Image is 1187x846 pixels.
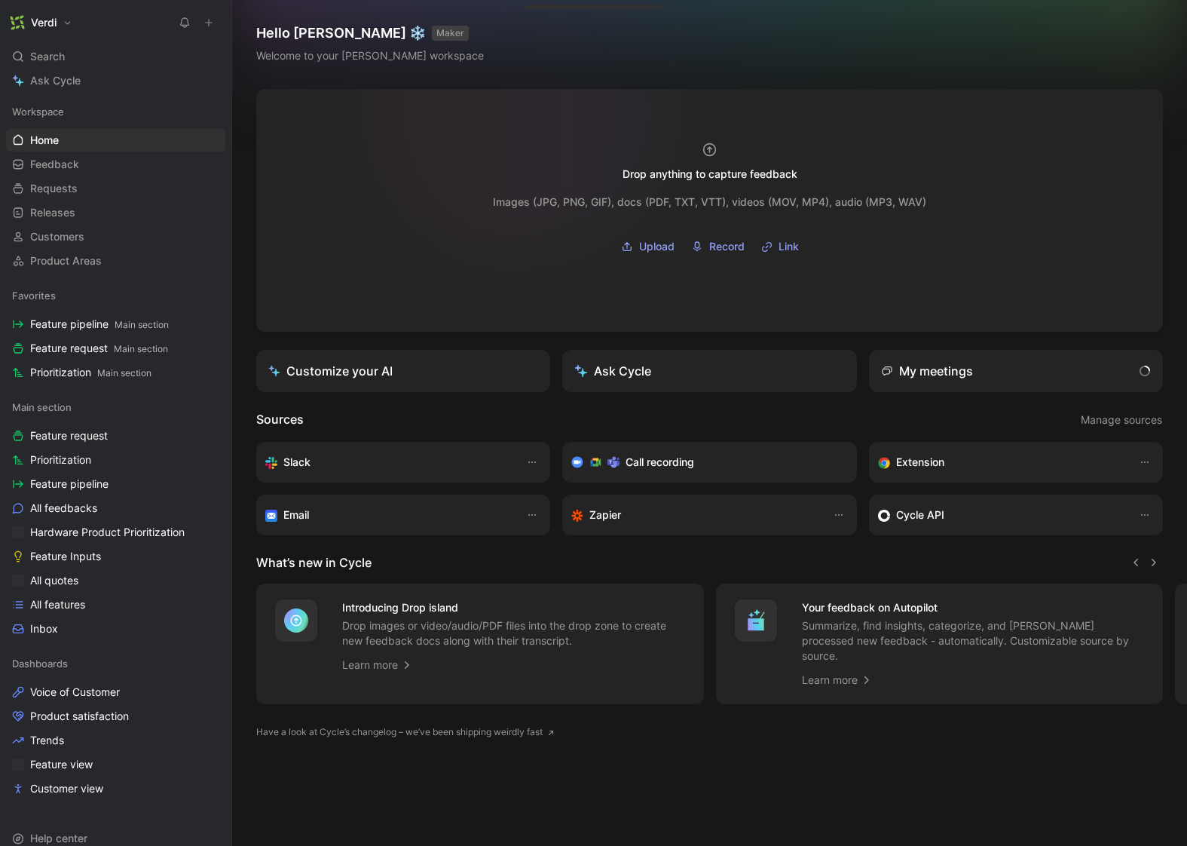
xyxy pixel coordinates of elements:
span: Feature pipeline [30,317,169,333]
span: Link [779,238,799,256]
span: Requests [30,181,78,196]
span: Product Areas [30,253,102,268]
div: Favorites [6,284,225,307]
button: Upload [616,235,680,258]
a: PrioritizationMain section [6,361,225,384]
button: MAKER [432,26,469,41]
span: Main section [97,367,151,379]
div: My meetings [881,362,973,380]
a: Hardware Product Prioritization [6,521,225,544]
span: Manage sources [1081,411,1162,429]
a: Prioritization [6,449,225,471]
div: Images (JPG, PNG, GIF), docs (PDF, TXT, VTT), videos (MOV, MP4), audio (MP3, WAV) [493,193,926,211]
a: Inbox [6,618,225,640]
span: Favorites [12,288,56,303]
span: Search [30,48,65,66]
h3: Cycle API [896,506,944,524]
h1: Hello [PERSON_NAME] ❄️ [256,24,484,42]
h3: Slack [283,453,311,471]
span: Help center [30,832,87,844]
span: Releases [30,205,75,220]
a: Trends [6,729,225,752]
a: Feature request [6,425,225,447]
span: All feedbacks [30,501,97,516]
div: Capture feedback from anywhere on the web [878,453,1124,471]
span: Upload [639,238,675,256]
span: Customers [30,229,84,244]
a: Voice of Customer [6,681,225,703]
div: Main section [6,396,225,418]
h4: Introducing Drop island [342,599,686,617]
span: Dashboards [12,656,68,671]
div: Welcome to your [PERSON_NAME] workspace [256,47,484,65]
h1: Verdi [31,16,57,29]
h2: What’s new in Cycle [256,553,372,572]
a: Feature pipeline [6,473,225,495]
div: Main sectionFeature requestPrioritizationFeature pipelineAll feedbacksHardware Product Prioritiza... [6,396,225,640]
a: Have a look at Cycle’s changelog – we’ve been shipping weirdly fast [256,725,555,740]
span: Feature Inputs [30,549,101,564]
a: Feature Inputs [6,545,225,568]
div: Ask Cycle [574,362,651,380]
p: Summarize, find insights, categorize, and [PERSON_NAME] processed new feedback - automatically. C... [802,618,1146,664]
span: Ask Cycle [30,72,81,90]
p: Drop images or video/audio/PDF files into the drop zone to create new feedback docs along with th... [342,618,686,648]
span: Product satisfaction [30,709,129,724]
span: Main section [114,343,168,354]
a: Customize your AI [256,350,550,392]
span: Inbox [30,621,58,636]
a: Learn more [342,656,413,674]
button: VerdiVerdi [6,12,76,33]
div: Sync your customers, send feedback and get updates in Slack [265,453,511,471]
span: Feature request [30,428,108,443]
a: Learn more [802,671,873,689]
div: Customize your AI [268,362,393,380]
div: Dashboards [6,652,225,675]
div: DashboardsVoice of CustomerProduct satisfactionTrendsFeature viewCustomer view [6,652,225,800]
h2: Sources [256,410,304,430]
a: All feedbacks [6,497,225,520]
span: Prioritization [30,365,151,381]
a: Ask Cycle [6,69,225,92]
button: Record [686,235,750,258]
span: Feature pipeline [30,477,109,492]
a: Customer view [6,777,225,800]
span: Feedback [30,157,79,172]
button: Link [756,235,804,258]
div: Record & transcribe meetings from Zoom, Meet & Teams. [571,453,835,471]
span: Prioritization [30,452,91,467]
a: Requests [6,177,225,200]
h3: Extension [896,453,944,471]
span: Main section [12,400,72,415]
span: Record [709,238,745,256]
div: Capture feedback from thousands of sources with Zapier (survey results, recordings, sheets, etc). [571,506,817,524]
h3: Zapier [589,506,621,524]
h4: Your feedback on Autopilot [802,599,1146,617]
a: Customers [6,225,225,248]
h3: Email [283,506,309,524]
span: Customer view [30,781,103,796]
button: Manage sources [1080,410,1163,430]
span: All quotes [30,573,78,588]
a: Product satisfaction [6,705,225,728]
span: Main section [115,319,169,330]
span: Home [30,133,59,148]
a: All features [6,593,225,616]
h3: Call recording [626,453,694,471]
span: All features [30,597,85,612]
a: Home [6,129,225,152]
img: Verdi [10,15,25,30]
a: Feature requestMain section [6,337,225,360]
span: Feature view [30,757,93,772]
span: Voice of Customer [30,685,120,700]
a: Feature pipelineMain section [6,313,225,336]
div: Drop anything to capture feedback [623,165,797,183]
div: Forward emails to your feedback inbox [265,506,511,524]
button: Ask Cycle [562,350,856,392]
span: Workspace [12,104,64,119]
a: Product Areas [6,250,225,272]
span: Feature request [30,341,168,357]
div: Workspace [6,100,225,123]
div: Sync customers & send feedback from custom sources. Get inspired by our favorite use case [878,506,1124,524]
a: Feedback [6,153,225,176]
